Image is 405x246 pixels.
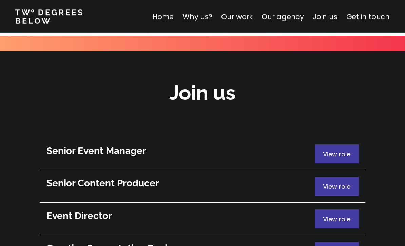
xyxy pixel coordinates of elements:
h3: Senior Content Producer [46,177,315,190]
span: View role [323,150,350,158]
h3: Event Director [46,209,315,222]
a: Join us [313,12,337,21]
h3: Senior Event Manager [46,144,315,157]
a: Home [152,12,174,21]
a: Get in touch [346,12,390,21]
span: View role [323,182,350,191]
span: View role [323,215,350,223]
a: View role [40,138,365,170]
a: Why us? [182,12,212,21]
a: View role [40,170,365,203]
a: Our agency [262,12,304,21]
h2: Join us [169,79,236,107]
a: Our work [221,12,253,21]
a: View role [40,203,365,235]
